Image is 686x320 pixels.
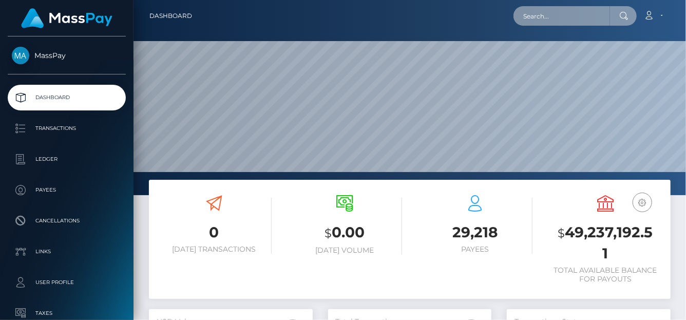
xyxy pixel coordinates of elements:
small: $ [558,226,565,240]
small: $ [325,226,332,240]
a: Links [8,239,126,265]
p: Payees [12,182,122,198]
h3: 49,237,192.51 [548,222,663,263]
a: Payees [8,177,126,203]
img: MassPay [12,47,29,64]
a: Cancellations [8,208,126,234]
p: Cancellations [12,213,122,229]
h6: Total Available Balance for Payouts [548,266,663,284]
p: Links [12,244,122,259]
h6: Payees [417,245,532,254]
h6: [DATE] Volume [287,246,402,255]
h6: [DATE] Transactions [157,245,272,254]
a: Ledger [8,146,126,172]
p: Ledger [12,152,122,167]
span: MassPay [8,51,126,60]
p: User Profile [12,275,122,290]
h3: 0 [157,222,272,242]
h3: 0.00 [287,222,402,243]
h3: 29,218 [417,222,532,242]
a: Transactions [8,116,126,141]
input: Search... [513,6,610,26]
a: Dashboard [149,5,192,27]
a: User Profile [8,270,126,295]
a: Dashboard [8,85,126,110]
img: MassPay Logo [21,8,112,28]
p: Dashboard [12,90,122,105]
p: Transactions [12,121,122,136]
